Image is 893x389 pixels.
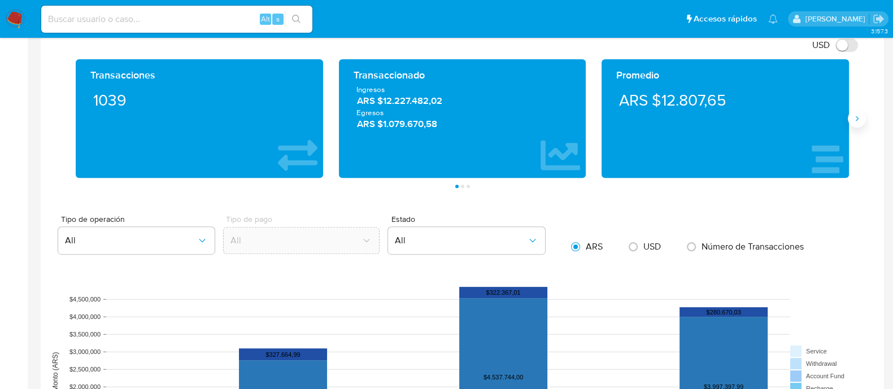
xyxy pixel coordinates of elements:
span: s [276,14,280,24]
span: Alt [261,14,270,24]
span: 3.157.3 [870,27,887,36]
span: Accesos rápidos [694,13,757,25]
button: search-icon [285,11,308,27]
p: martin.degiuli@mercadolibre.com [805,14,869,24]
a: Notificaciones [768,14,778,24]
a: Salir [873,13,885,25]
input: Buscar usuario o caso... [41,12,312,27]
